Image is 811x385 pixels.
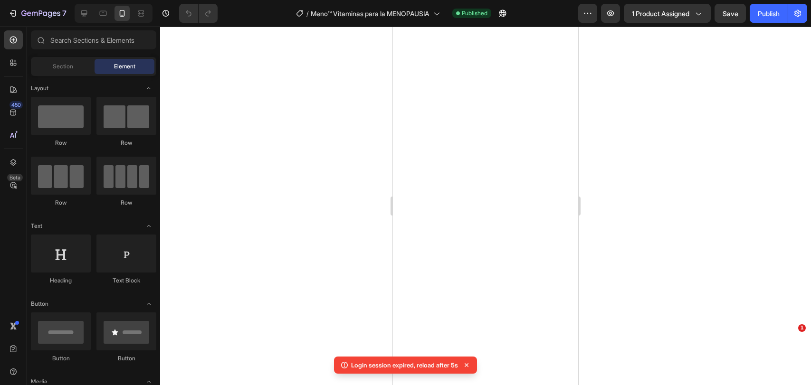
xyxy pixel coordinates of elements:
span: Toggle open [141,218,156,234]
span: 1 product assigned [632,9,689,19]
span: Element [114,62,135,71]
span: Toggle open [141,81,156,96]
button: 1 product assigned [624,4,711,23]
div: Row [96,198,156,207]
p: Login session expired, reload after 5s [351,360,458,370]
div: Row [96,139,156,147]
div: Publish [758,9,780,19]
input: Search Sections & Elements [31,30,156,49]
div: Button [31,354,91,363]
p: 7 [62,8,67,19]
div: Row [31,139,91,147]
button: Publish [750,4,788,23]
span: Save [723,9,738,18]
span: Section [53,62,73,71]
div: 450 [10,101,23,109]
div: Text Block [96,276,156,285]
iframe: Intercom live chat [779,338,801,361]
span: Text [31,222,42,230]
div: Beta [7,174,23,181]
div: Button [96,354,156,363]
button: 7 [4,4,71,23]
span: Button [31,300,48,308]
div: Heading [31,276,91,285]
button: Save [715,4,746,23]
span: Meno™ Vitaminas para la MENOPAUSIA [311,9,429,19]
span: 1 [798,324,806,332]
span: Published [462,9,487,18]
span: Toggle open [141,296,156,311]
div: Undo/Redo [179,4,218,23]
iframe: Design area [393,27,578,385]
div: Row [31,198,91,207]
span: Layout [31,84,48,93]
span: / [306,9,309,19]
